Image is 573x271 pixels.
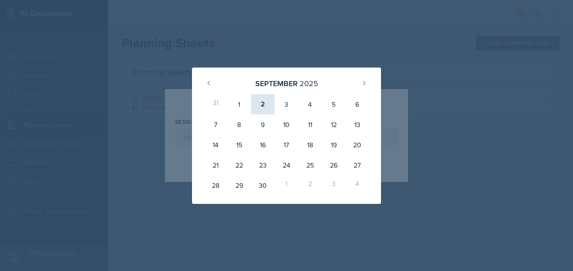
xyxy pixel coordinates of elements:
[251,135,275,155] div: 16
[322,94,346,114] div: 5
[322,135,346,155] div: 19
[275,94,298,114] div: 3
[346,155,369,175] div: 27
[275,114,298,135] div: 10
[322,114,346,135] div: 12
[298,94,322,114] div: 4
[251,155,275,175] div: 23
[346,135,369,155] div: 20
[204,175,227,195] div: 28
[298,135,322,155] div: 18
[298,114,322,135] div: 11
[346,175,369,195] div: 4
[227,135,251,155] div: 15
[255,78,297,89] div: September
[227,155,251,175] div: 22
[251,114,275,135] div: 9
[204,135,227,155] div: 14
[298,155,322,175] div: 25
[227,175,251,195] div: 29
[300,78,318,89] div: 2025
[346,94,369,114] div: 6
[322,175,346,195] div: 3
[251,94,275,114] div: 2
[204,94,227,114] div: 31
[275,135,298,155] div: 17
[227,94,251,114] div: 1
[298,175,322,195] div: 2
[251,175,275,195] div: 30
[204,155,227,175] div: 21
[204,114,227,135] div: 7
[275,175,298,195] div: 1
[346,114,369,135] div: 13
[275,155,298,175] div: 24
[322,155,346,175] div: 26
[227,114,251,135] div: 8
